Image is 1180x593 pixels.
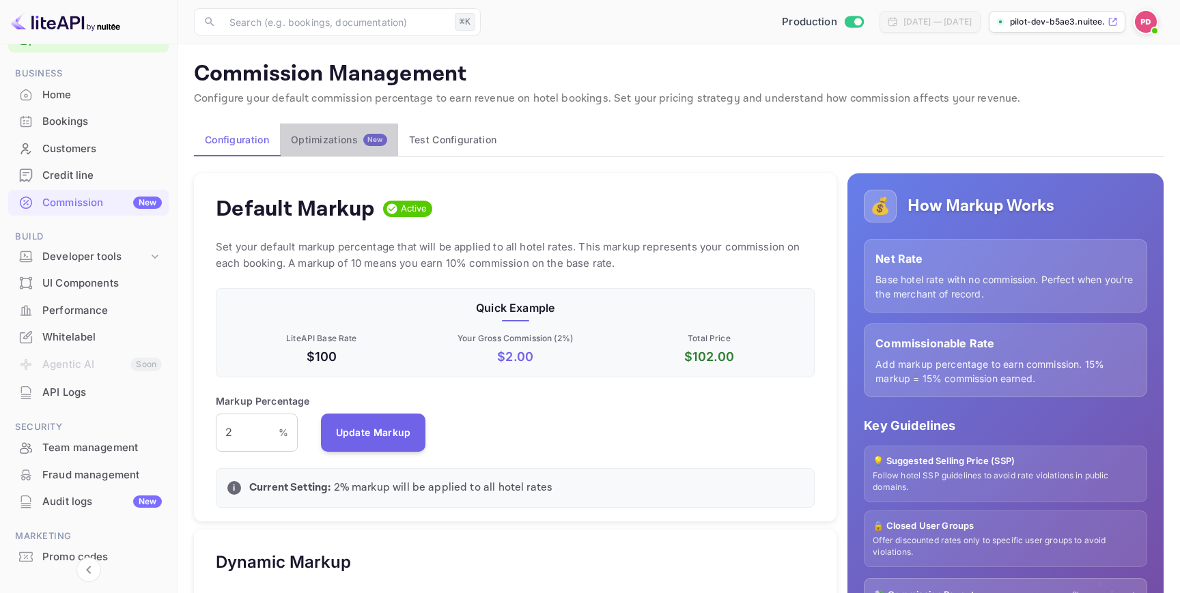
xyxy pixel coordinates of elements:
div: Performance [42,303,162,319]
span: Production [782,14,837,30]
a: Customers [8,136,169,161]
h5: Dynamic Markup [216,551,351,573]
p: Key Guidelines [864,416,1147,435]
div: UI Components [42,276,162,291]
p: $ 2.00 [421,347,610,366]
div: API Logs [8,379,169,406]
div: Home [8,82,169,109]
button: Configuration [194,124,280,156]
div: New [133,495,162,508]
div: Promo codes [42,549,162,565]
div: Team management [8,435,169,461]
div: UI Components [8,270,169,297]
div: Promo codes [8,544,169,570]
button: Test Configuration [398,124,507,156]
div: ⌘K [455,13,475,31]
div: [DATE] — [DATE] [903,16,972,28]
div: Home [42,87,162,103]
div: New [133,197,162,209]
div: Bookings [42,114,162,130]
a: Team management [8,435,169,460]
p: 2 % markup will be applied to all hotel rates [249,480,803,496]
a: CommissionNew [8,190,169,215]
div: Audit logs [42,494,162,510]
div: Team management [42,440,162,456]
p: Follow hotel SSP guidelines to avoid rate violations in public domains. [873,470,1138,493]
p: Set your default markup percentage that will be applied to all hotel rates. This markup represent... [216,239,815,272]
p: Your Gross Commission ( 2 %) [421,332,610,345]
span: Active [395,202,433,216]
a: Audit logsNew [8,489,169,514]
div: Customers [42,141,162,157]
div: CommissionNew [8,190,169,216]
p: Configure your default commission percentage to earn revenue on hotel bookings. Set your pricing ... [194,91,1164,107]
a: Promo codes [8,544,169,569]
div: Bookings [8,109,169,135]
a: Bookings [8,109,169,134]
div: API Logs [42,385,162,401]
p: Markup Percentage [216,394,310,408]
div: Whitelabel [8,324,169,351]
p: Net Rate [875,250,1136,267]
p: % [279,425,288,439]
span: New [363,135,387,144]
p: 🔒 Closed User Groups [873,519,1138,533]
a: Fraud management [8,462,169,487]
strong: Current Setting: [249,480,331,495]
a: Whitelabel [8,324,169,349]
div: Developer tools [42,249,148,265]
div: Developer tools [8,245,169,269]
a: Credit line [8,162,169,188]
div: Fraud management [8,462,169,489]
span: Build [8,229,169,244]
span: Business [8,66,169,81]
p: Commission Management [194,61,1164,88]
input: Search (e.g. bookings, documentation) [221,8,449,35]
p: 💡 Suggested Selling Price (SSP) [873,454,1138,468]
p: Add markup percentage to earn commission. 15% markup = 15% commission earned. [875,357,1136,386]
img: Pilot Dev [1135,11,1157,33]
div: Optimizations [291,134,387,146]
h4: Default Markup [216,195,375,222]
p: Total Price [615,332,804,345]
p: i [233,482,235,494]
div: Audit logsNew [8,489,169,515]
img: LiteAPI logo [11,11,120,33]
div: Credit line [8,162,169,189]
button: Update Markup [321,414,426,452]
div: Credit line [42,168,162,184]
div: Fraud management [42,467,162,483]
div: Switch to Sandbox mode [776,14,869,30]
div: Customers [8,136,169,162]
div: Commission [42,195,162,211]
span: Marketing [8,529,169,544]
div: Whitelabel [42,330,162,345]
p: $100 [227,347,416,366]
p: $ 102.00 [615,347,804,366]
p: pilot-dev-b5ae3.nuitee... [1010,16,1105,28]
span: Security [8,420,169,435]
h5: How Markup Works [908,195,1054,217]
p: Offer discounted rates only to specific user groups to avoid violations. [873,535,1138,558]
a: API Logs [8,379,169,405]
div: Performance [8,298,169,324]
a: Home [8,82,169,107]
a: Performance [8,298,169,323]
a: UI Components [8,270,169,295]
p: Commissionable Rate [875,335,1136,351]
p: Quick Example [227,300,803,316]
p: Base hotel rate with no commission. Perfect when you're the merchant of record. [875,272,1136,301]
button: Collapse navigation [76,558,101,582]
p: LiteAPI Base Rate [227,332,416,345]
input: 0 [216,414,279,452]
p: 💰 [870,194,890,218]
